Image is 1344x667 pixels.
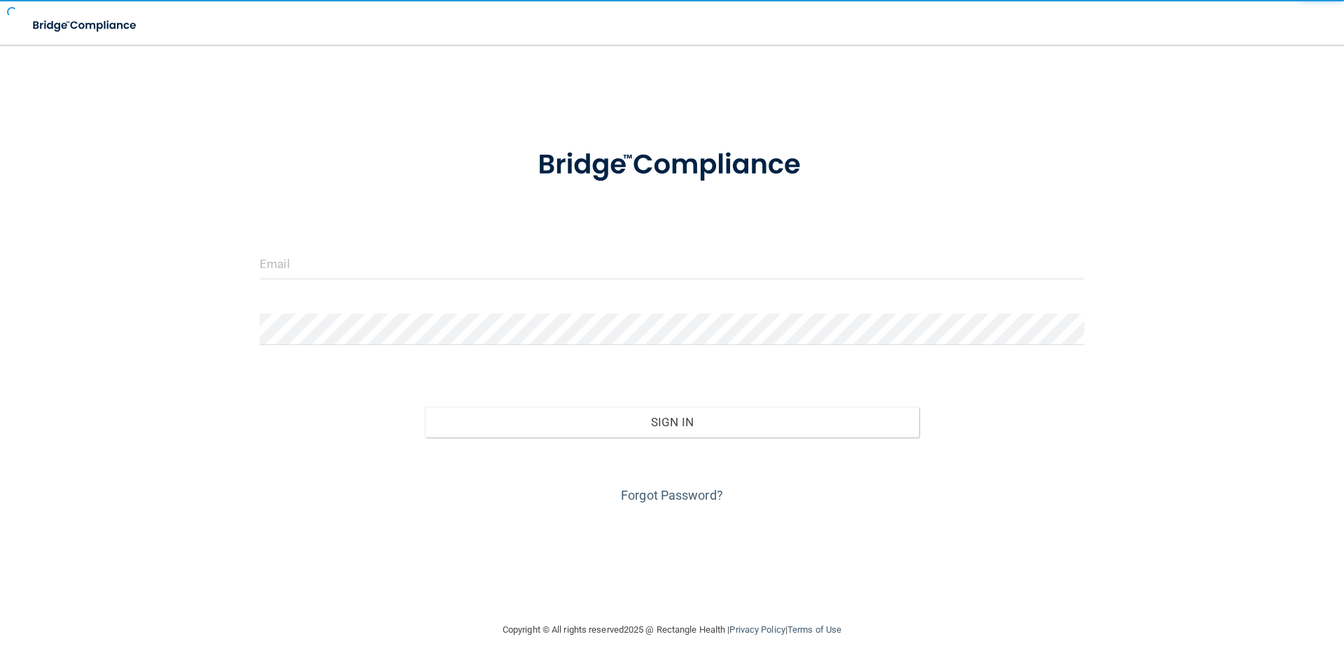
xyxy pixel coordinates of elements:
a: Forgot Password? [621,488,723,503]
button: Sign In [425,407,920,437]
div: Copyright © All rights reserved 2025 @ Rectangle Health | | [416,608,927,652]
a: Privacy Policy [729,624,785,635]
a: Terms of Use [787,624,841,635]
img: bridge_compliance_login_screen.278c3ca4.svg [21,11,150,40]
input: Email [260,248,1084,279]
img: bridge_compliance_login_screen.278c3ca4.svg [509,129,835,202]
